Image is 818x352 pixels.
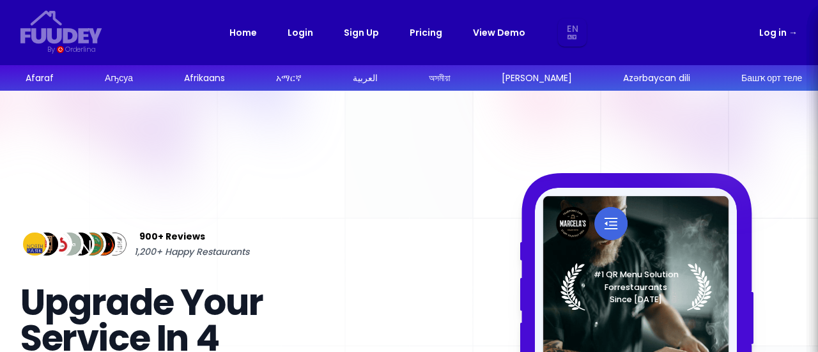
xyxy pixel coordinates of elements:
a: Sign Up [344,25,379,40]
div: অসমীয়া [429,72,451,85]
img: Review Img [89,230,118,259]
div: አማርኛ [276,72,302,85]
div: Башҡорт теле [741,72,802,85]
div: العربية [353,72,378,85]
div: Afaraf [26,72,54,85]
a: View Demo [473,25,525,40]
img: Review Img [43,230,72,259]
span: 1,200+ Happy Restaurants [134,244,249,259]
div: Orderlina [65,44,95,55]
img: Review Img [100,230,129,259]
div: By [47,44,54,55]
img: Review Img [55,230,84,259]
a: Pricing [410,25,442,40]
img: Laurel [560,263,712,310]
span: 900+ Reviews [139,229,205,244]
div: [PERSON_NAME] [502,72,572,85]
svg: {/* Added fill="currentColor" here */} {/* This rectangle defines the background. Its explicit fi... [20,10,102,44]
span: → [789,26,798,39]
div: Azərbaycan dili [623,72,690,85]
a: Log in [759,25,798,40]
a: Login [288,25,313,40]
img: Review Img [20,230,49,259]
img: Review Img [32,230,61,259]
div: Afrikaans [184,72,225,85]
img: Review Img [78,230,107,259]
img: Review Img [66,230,95,259]
a: Home [229,25,257,40]
div: Аҧсуа [105,72,133,85]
